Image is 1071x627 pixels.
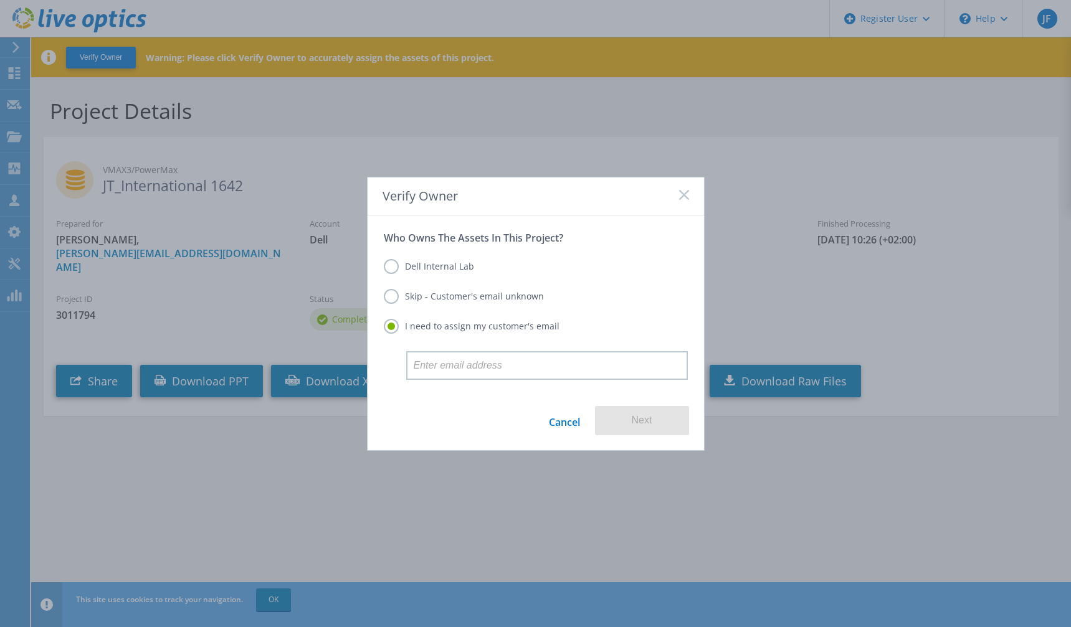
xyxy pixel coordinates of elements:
label: Dell Internal Lab [384,259,474,274]
a: Cancel [549,406,580,435]
button: Next [595,406,689,435]
input: Enter email address [406,351,688,380]
p: Who Owns The Assets In This Project? [384,232,688,244]
span: Verify Owner [383,187,458,204]
label: I need to assign my customer's email [384,319,559,334]
label: Skip - Customer's email unknown [384,289,544,304]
